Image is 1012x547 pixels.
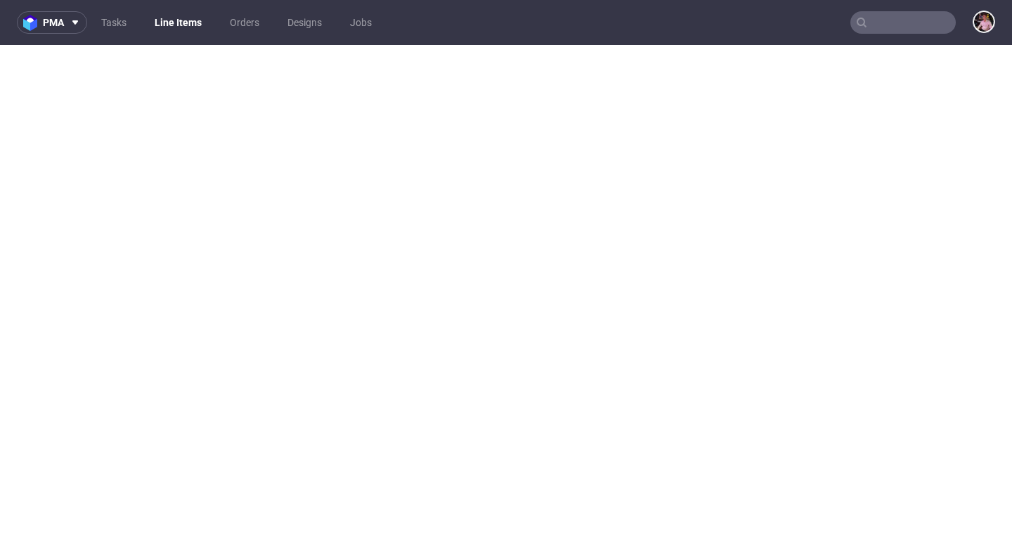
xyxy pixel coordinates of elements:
a: Tasks [93,11,135,34]
a: Orders [221,11,268,34]
button: pma [17,11,87,34]
span: pma [43,18,64,27]
img: logo [23,15,43,31]
a: Designs [279,11,330,34]
img: Aleks Ziemkowski [974,12,994,32]
a: Line Items [146,11,210,34]
a: Jobs [342,11,380,34]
